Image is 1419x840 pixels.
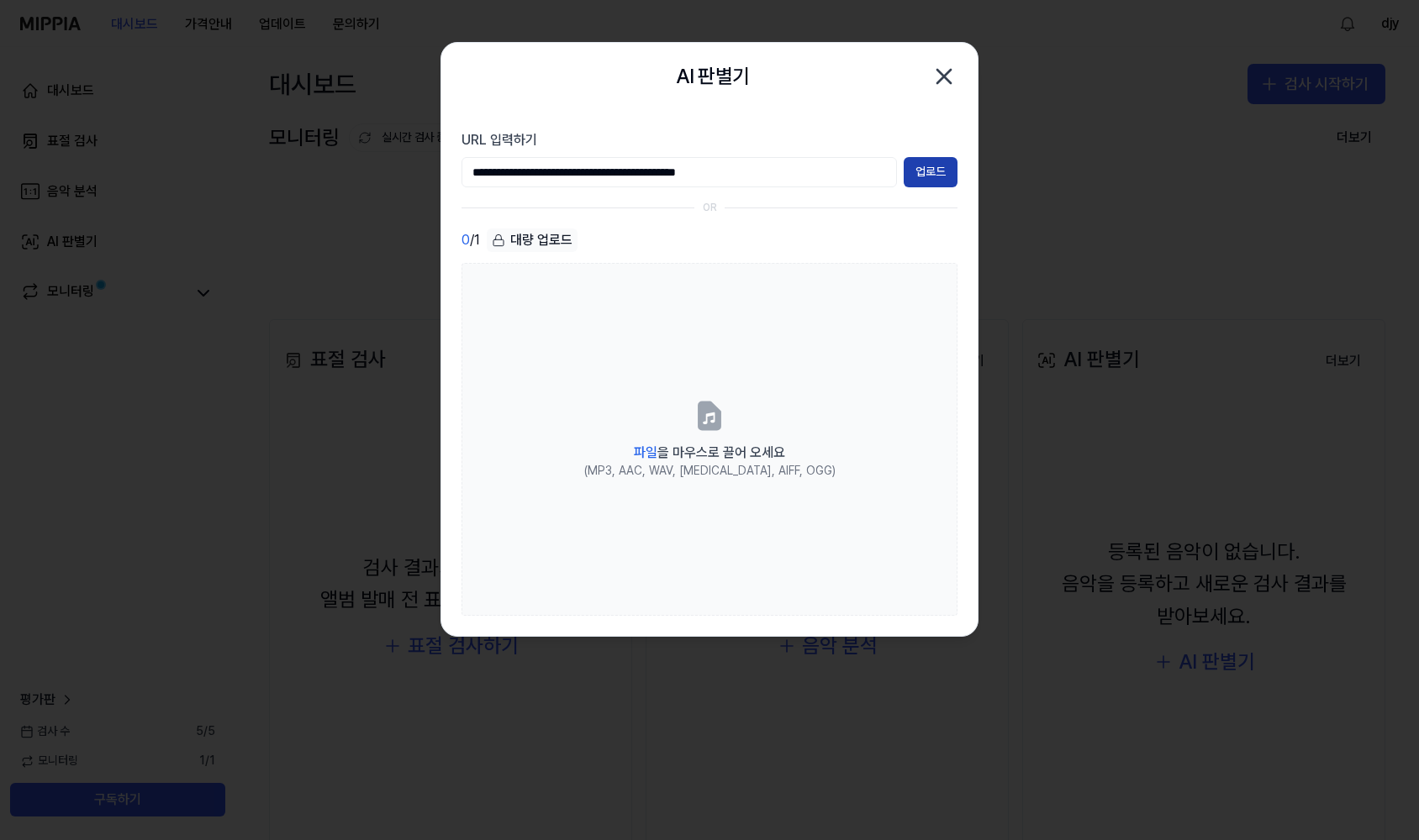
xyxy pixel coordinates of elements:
[462,230,470,250] span: 0
[487,228,578,252] div: 대량 업로드
[584,463,836,480] div: (MP3, AAC, WAV, [MEDICAL_DATA], AIFF, OGG)
[904,157,957,187] button: 업로드
[487,228,578,253] button: 대량 업로드
[462,228,480,253] div: / 1
[703,201,717,215] div: OR
[676,60,749,92] h2: AI 판별기
[634,444,657,460] span: 파일
[462,130,957,150] label: URL 입력하기
[634,444,785,460] span: 을 마우스로 끌어 오세요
